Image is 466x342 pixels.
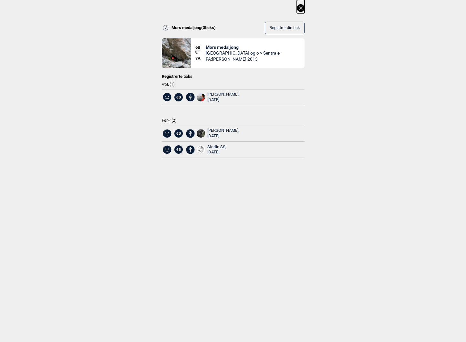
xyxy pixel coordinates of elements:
a: A45 D9 E0 B D63 C 4415 9 BDC 14627150 ABEA[PERSON_NAME], [DATE] [197,128,239,139]
span: Mors medaljong [206,44,280,50]
button: Registrer din tick [265,22,305,34]
div: [PERSON_NAME], [207,92,239,103]
img: IMG 6109 [197,145,205,154]
span: 6B [174,145,183,154]
div: [DATE] [207,150,226,155]
div: Ψ [195,38,206,68]
div: [DATE] [207,97,239,103]
span: [GEOGRAPHIC_DATA] og o > Sentrale [206,50,280,56]
img: 96237517 3053624591380607 2383231920386342912 n [197,93,205,101]
img: Mors medaljong 200412 [162,38,191,68]
a: IMG 6109Startin SS, [DATE] [197,144,226,155]
div: Startin SS, [207,144,226,155]
span: 6B [195,45,200,51]
span: Før Ψ ( 2 ) [162,118,305,123]
span: Ψ 6B ( 1 ) [162,82,305,87]
a: 96237517 3053624591380607 2383231920386342912 n[PERSON_NAME], [DATE] [197,92,239,103]
span: 6B [174,93,183,101]
div: [DATE] [207,133,239,139]
span: Registrer din tick [269,26,300,30]
span: 6B [174,129,183,138]
div: Registrerte ticks [162,74,305,79]
img: A45 D9 E0 B D63 C 4415 9 BDC 14627150 ABEA [197,129,205,138]
span: 7A [195,56,206,61]
span: FA: [PERSON_NAME] 2013 [206,56,280,62]
div: [PERSON_NAME], [207,128,239,139]
span: Mors medaljong ( 3 ticks) [171,25,216,31]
